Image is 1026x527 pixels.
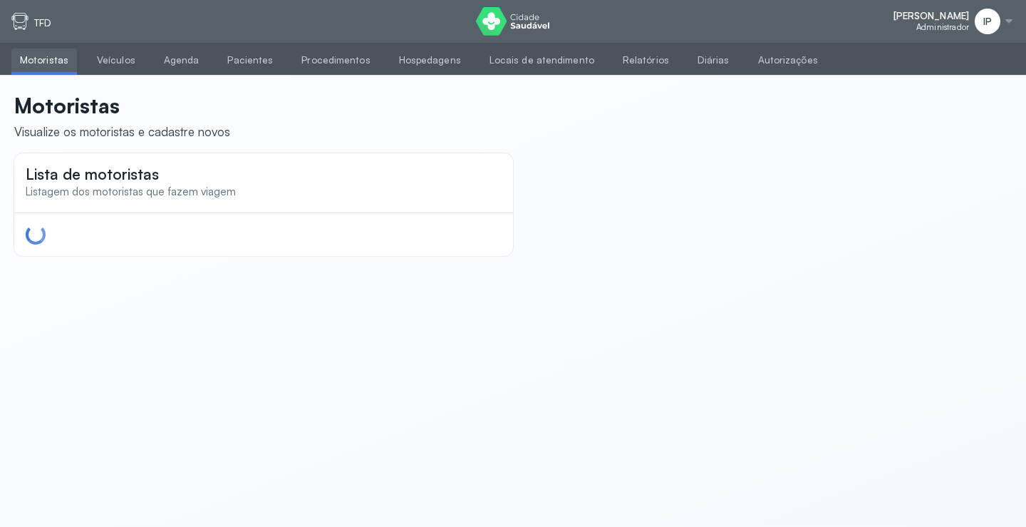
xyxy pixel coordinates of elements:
[34,17,51,29] p: TFD
[26,185,236,198] span: Listagem dos motoristas que fazem viagem
[893,10,969,22] span: [PERSON_NAME]
[390,48,470,72] a: Hospedagens
[476,7,549,36] img: logo do Cidade Saudável
[614,48,678,72] a: Relatórios
[481,48,603,72] a: Locais de atendimento
[750,48,826,72] a: Autorizações
[916,22,969,32] span: Administrador
[219,48,281,72] a: Pacientes
[983,16,992,28] span: IP
[26,165,159,183] span: Lista de motoristas
[293,48,378,72] a: Procedimentos
[689,48,738,72] a: Diárias
[88,48,144,72] a: Veículos
[11,48,77,72] a: Motoristas
[14,93,230,118] p: Motoristas
[11,13,28,30] img: tfd.svg
[14,124,230,139] div: Visualize os motoristas e cadastre novos
[155,48,208,72] a: Agenda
